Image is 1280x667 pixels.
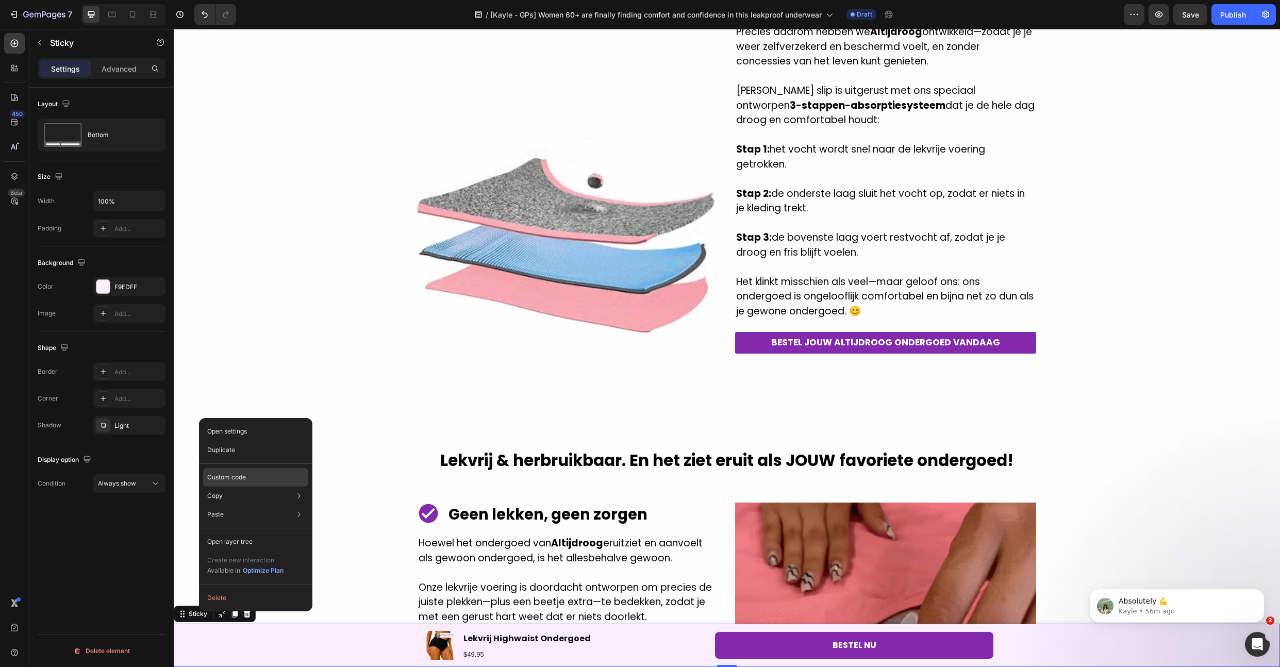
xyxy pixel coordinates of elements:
p: $49.95 [290,622,417,630]
div: Condition [38,479,65,488]
img: Incontinentie_ondergoed_voor_dames_comfortabel_en_discreet [252,602,280,631]
p: Het klinkt misschien als veel—maar geloof ons: ons ondergoed is ongelooflijk comfortabel en bijna... [562,246,861,290]
p: Sticky [50,37,138,49]
div: Beta [8,189,25,197]
div: Optimize Plan [243,566,284,575]
span: [Kayle - GPs] Women 60+ are finally finding comfort and confidence in this leakproof underwear [490,9,822,20]
div: Bottom [88,123,151,147]
div: Background [38,256,88,270]
iframe: Intercom live chat [1245,632,1270,657]
iframe: To enrich screen reader interactions, please activate Accessibility in Grammarly extension settings [174,29,1280,667]
div: F9EDFF [114,282,163,292]
div: Sticky [13,580,36,590]
div: Undo/Redo [194,4,236,25]
div: Corner [38,394,58,403]
div: Image [38,309,56,318]
div: Layout [38,97,72,111]
div: Light [114,421,163,430]
button: Delete [203,589,308,607]
div: Width [38,196,55,206]
button: Always show [93,474,165,493]
p: Duplicate [207,445,235,455]
p: [PERSON_NAME] slip is uitgerust met ons speciaal ontworpen dat je de hele dag droog en comfortabe... [562,55,861,99]
p: het vocht wordt snel naar de lekvrije voering getrokken. [562,113,861,143]
div: Delete element [73,645,130,657]
div: Add... [114,224,163,234]
div: Display option [38,453,93,467]
div: Color [38,282,54,291]
strong: Stap 1: [562,113,596,127]
p: Open layer tree [207,537,253,546]
strong: 3-stappen-absorptiesysteem [616,70,772,84]
button: Delete element [38,643,165,659]
h2: Lekvrij & herbruikbaar. En het ziet eruit als JOUW favoriete ondergoed! [244,419,862,445]
p: Hoewel het ondergoed van eruitziet en aanvoelt als gewoon ondergoed, is het allesbehalve gewoon. [245,507,544,537]
div: Border [38,367,58,376]
div: Size [38,170,65,184]
button: 7 [4,4,77,25]
p: Open settings [207,427,247,436]
p: BESTEL JOUW ALTIJDROOG ONDERGOED VANDAAG [597,307,826,321]
div: Shadow [38,421,61,430]
p: 7 [68,8,72,21]
p: Custom code [207,473,246,482]
h2: Geen lekken, geen zorgen [274,474,475,498]
div: Add... [114,394,163,404]
div: Publish [1220,9,1246,20]
span: / [486,9,488,20]
p: Onze lekvrije voering is doordacht ontworpen om precies de juiste plekken—plus een beetje extra—t... [245,552,544,596]
div: 450 [10,110,25,118]
button: Optimize Plan [242,565,284,576]
div: Add... [114,309,163,319]
span: Always show [98,479,136,487]
p: de onderste laag sluit het vocht op, zodat er niets in je kleding trekt. [562,158,861,187]
p: Copy [207,491,223,501]
iframe: Intercom notifications message [1074,567,1280,639]
p: BESTEL NU [659,609,703,624]
div: Padding [38,224,61,233]
a: BESTEL NU [541,603,820,630]
input: Auto [94,192,165,210]
strong: Altijdroog [377,507,429,521]
span: 2 [1266,616,1274,625]
button: Save [1173,4,1207,25]
span: Draft [857,10,872,19]
a: BESTEL JOUW ALTIJDROOG ONDERGOED VANDAAG [561,303,862,325]
img: gempages_555121353120809850-5c231225-fe24-4dde-b6f4-cd84c0628703.png [244,474,265,495]
p: Create new interaction [207,555,284,565]
p: de bovenste laag voert restvocht af, zodat je je droog en fris blijft voelen. [562,202,861,231]
div: Shape [38,341,71,355]
strong: Stap 3: [562,202,598,215]
span: Available in [207,566,240,574]
p: Advanced [102,63,137,74]
h1: Lekvrij Highwaist Ondergoed [289,602,418,619]
button: Publish [1211,4,1255,25]
strong: Stap 2: [562,158,597,172]
span: Save [1182,10,1199,19]
p: Settings [51,63,80,74]
div: Add... [114,368,163,377]
p: Paste [207,510,224,519]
